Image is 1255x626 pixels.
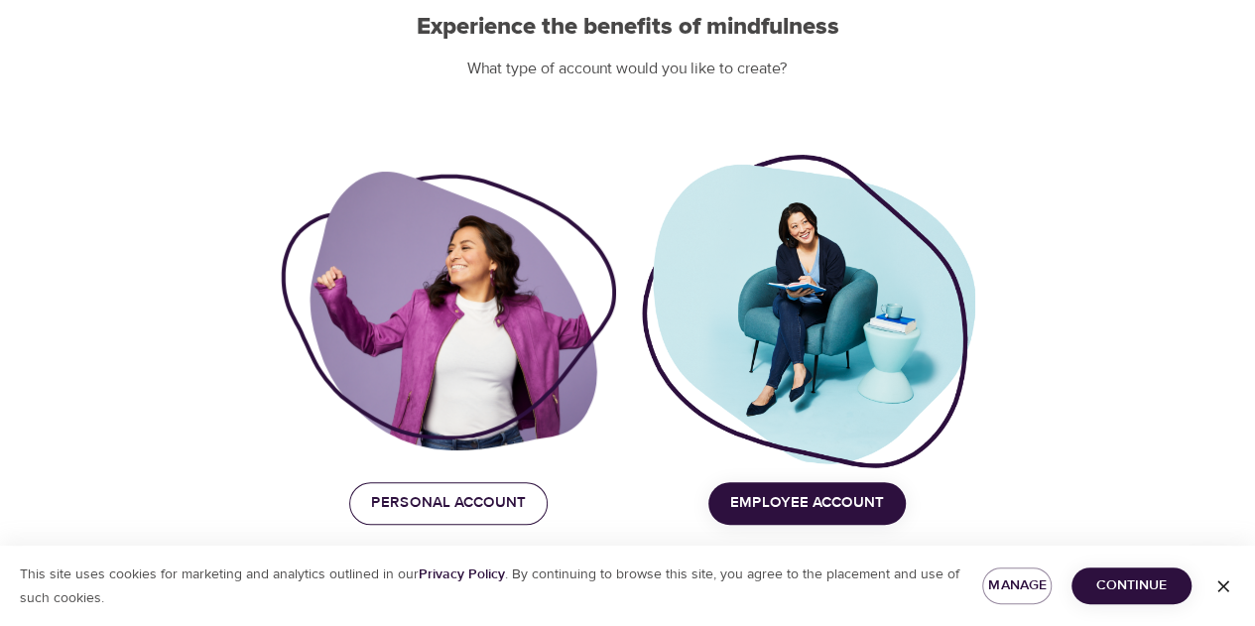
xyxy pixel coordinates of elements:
span: Employee Account [730,490,884,516]
button: Employee Account [708,482,906,524]
h2: Experience the benefits of mindfulness [281,13,975,42]
span: Manage [998,573,1036,598]
a: Privacy Policy [419,565,505,583]
p: What type of account would you like to create? [281,58,975,80]
button: Personal Account [349,482,548,524]
span: Personal Account [371,490,526,516]
button: Manage [982,567,1052,604]
span: Continue [1087,573,1176,598]
button: Continue [1071,567,1192,604]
